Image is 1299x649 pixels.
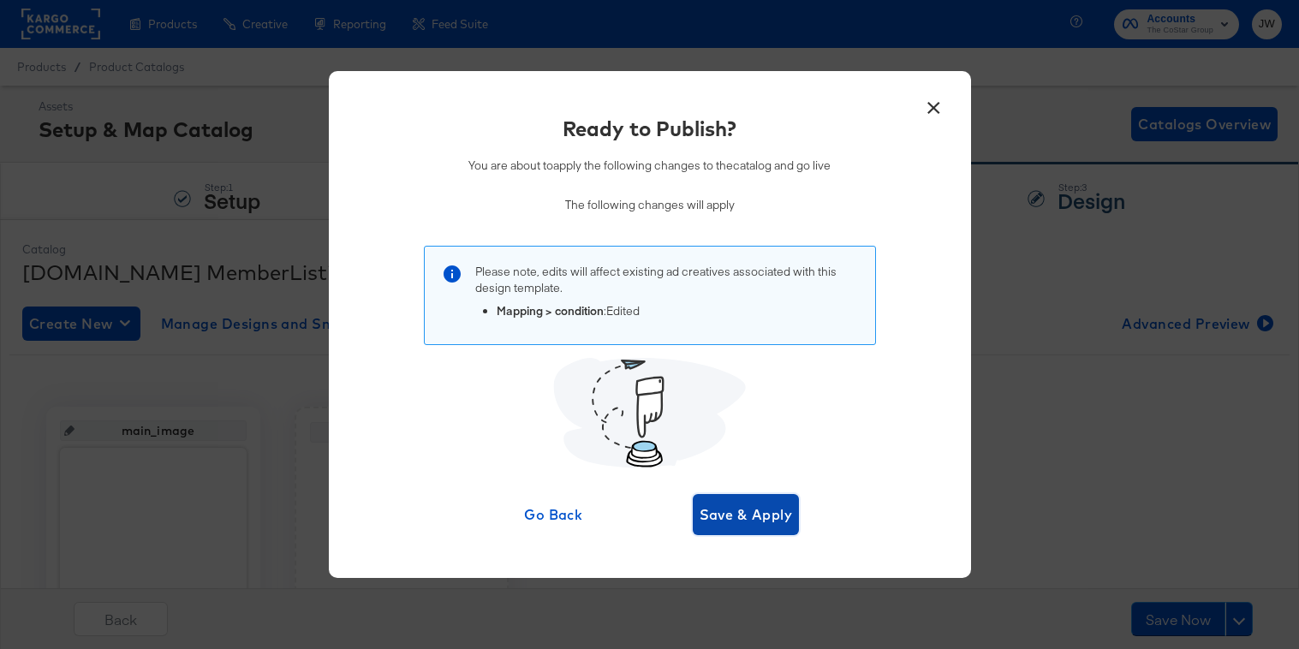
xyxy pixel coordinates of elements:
span: Go Back [507,503,600,527]
button: × [919,88,950,119]
p: The following changes will apply [468,197,831,213]
button: Go Back [500,494,607,535]
button: Save & Apply [693,494,800,535]
p: You are about to apply the following changes to the catalog and go live [468,158,831,174]
p: Please note, edits will affect existing ad creatives associated with this design template . [475,264,858,295]
li: : Edited [497,303,858,319]
span: Save & Apply [700,503,793,527]
strong: Mapping > condition [497,303,604,319]
div: Ready to Publish? [563,114,736,143]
